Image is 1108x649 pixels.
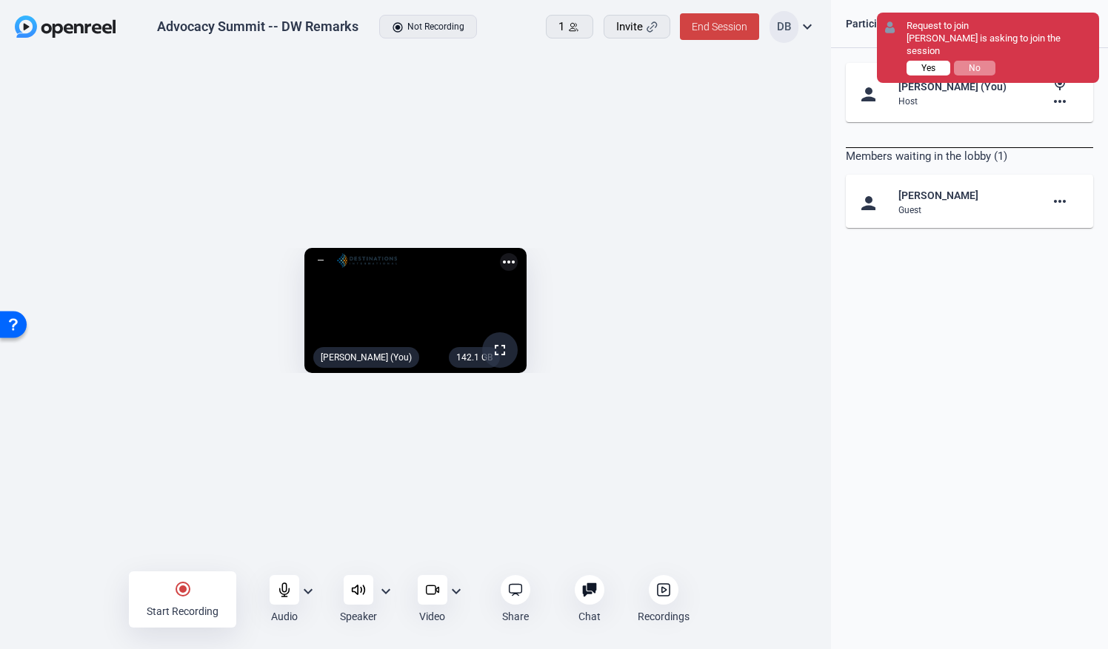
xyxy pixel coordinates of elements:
div: Audio [271,609,298,624]
div: Guest [898,204,1041,216]
mat-icon: mic [1051,75,1069,93]
mat-icon: more_horiz [1051,192,1069,210]
mat-icon: radio_button_checked [174,580,192,598]
div: Participants [846,15,904,33]
div: Chat [578,609,601,624]
mat-icon: expand_more [299,582,317,600]
div: Start Recording [147,604,218,619]
div: 142.1 GB [449,347,500,368]
div: Host [898,95,1041,107]
mat-icon: more_horiz [1051,93,1069,110]
div: DB [770,11,798,43]
button: 1 [546,15,593,38]
mat-icon: person [858,192,875,210]
div: Video [419,609,445,624]
mat-icon: expand_more [447,582,465,600]
span: No [969,63,981,73]
div: Share [502,609,529,624]
span: 1 [558,19,564,36]
img: logo [337,253,397,268]
div: [PERSON_NAME] is asking to join the session [907,33,1092,58]
button: No [954,61,995,75]
span: Yes [921,63,935,73]
div: [PERSON_NAME] [898,186,1041,204]
img: OpenReel logo [15,16,116,38]
div: Speaker [340,609,377,624]
div: Members waiting in the lobby (1) [846,147,1093,165]
span: End Session [692,21,747,33]
button: Yes [907,61,950,75]
div: Recordings [638,609,690,624]
span: Invite [616,19,643,36]
mat-icon: expand_more [377,582,395,600]
div: Request to join [907,20,1092,33]
div: Advocacy Summit -- DW Remarks [157,18,358,36]
div: [PERSON_NAME] (You) [313,347,419,368]
button: End Session [680,13,759,40]
mat-icon: more_horiz [500,253,518,271]
mat-icon: person [858,84,875,101]
div: [PERSON_NAME] (You) [898,78,1041,95]
mat-icon: fullscreen [491,341,509,359]
mat-icon: expand_more [798,18,816,36]
button: Invite [604,15,670,38]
